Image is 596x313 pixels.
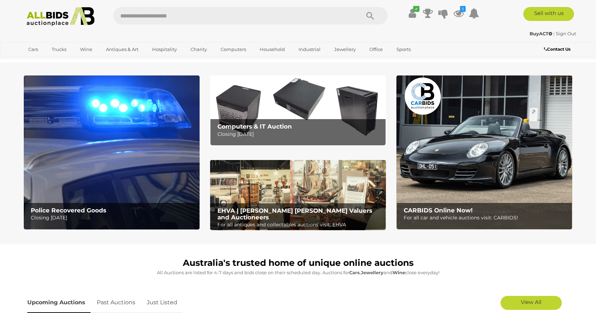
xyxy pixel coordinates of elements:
[27,269,569,277] p: All Auctions are listed for 4-7 days and bids close on their scheduled day. Auctions for , and cl...
[523,7,574,21] a: Sell with us
[396,75,572,230] img: CARBIDS Online Now!
[349,270,360,275] strong: Cars
[101,44,143,55] a: Antiques & Art
[24,75,200,230] a: Police Recovered Goods Police Recovered Goods Closing [DATE]
[392,44,415,55] a: Sports
[24,75,200,230] img: Police Recovered Goods
[501,296,562,310] a: View All
[521,299,541,305] span: View All
[407,7,418,20] a: ✔
[530,31,552,36] strong: BuyACT
[24,44,43,55] a: Cars
[544,45,572,53] a: Contact Us
[217,207,372,221] b: EHVA | [PERSON_NAME] [PERSON_NAME] Valuers and Auctioneers
[217,130,382,139] p: Closing [DATE]
[413,6,419,12] i: ✔
[148,44,181,55] a: Hospitality
[210,160,386,231] a: EHVA | Evans Hastings Valuers and Auctioneers EHVA | [PERSON_NAME] [PERSON_NAME] Valuers and Auct...
[556,31,576,36] a: Sign Out
[186,44,211,55] a: Charity
[210,75,386,146] a: Computers & IT Auction Computers & IT Auction Closing [DATE]
[76,44,97,55] a: Wine
[460,6,466,12] i: 3
[47,44,71,55] a: Trucks
[544,46,570,52] b: Contact Us
[216,44,251,55] a: Computers
[92,292,141,313] a: Past Auctions
[404,213,568,222] p: For all car and vehicle auctions visit: CARBIDS!
[255,44,289,55] a: Household
[27,258,569,268] h1: Australia's trusted home of unique online auctions
[31,207,106,214] b: Police Recovered Goods
[453,7,464,20] a: 3
[217,220,382,229] p: For all antiques and collectables auctions visit: EHVA
[24,55,82,67] a: [GEOGRAPHIC_DATA]
[210,75,386,146] img: Computers & IT Auction
[23,7,99,26] img: Allbids.com.au
[31,213,195,222] p: Closing [DATE]
[294,44,325,55] a: Industrial
[217,123,292,130] b: Computers & IT Auction
[361,270,383,275] strong: Jewellery
[210,160,386,231] img: EHVA | Evans Hastings Valuers and Auctioneers
[142,292,182,313] a: Just Listed
[393,270,405,275] strong: Wine
[353,7,388,24] button: Search
[530,31,553,36] a: BuyACT
[553,31,555,36] span: |
[365,44,387,55] a: Office
[404,207,473,214] b: CARBIDS Online Now!
[396,75,572,230] a: CARBIDS Online Now! CARBIDS Online Now! For all car and vehicle auctions visit: CARBIDS!
[330,44,360,55] a: Jewellery
[27,292,91,313] a: Upcoming Auctions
